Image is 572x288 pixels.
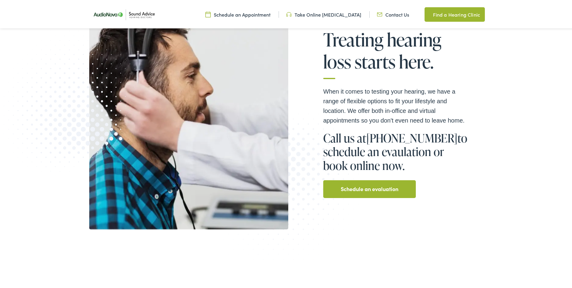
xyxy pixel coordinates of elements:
a: [PHONE_NUMBER] [366,129,457,145]
a: Find a Hearing Clinic [425,6,485,21]
a: Take Online [MEDICAL_DATA] [286,10,361,17]
p: When it comes to testing your hearing, we have a range of flexible options to fit your lifestyle ... [323,85,468,124]
img: Calendar icon in a unique green color, symbolizing scheduling or date-related features. [205,10,211,17]
img: Map pin icon in a unique green color, indicating location-related features or services. [425,10,430,17]
a: Schedule an Appointment [205,10,270,17]
span: Treating [323,28,383,48]
span: here. [399,50,434,70]
a: Contact Us [377,10,409,17]
span: hearing [387,28,441,48]
a: Schedule an evaluation [341,183,398,193]
img: Bottom portion of a graphic image with a halftone pattern, adding to the site's aesthetic appeal. [209,107,368,271]
img: Icon representing mail communication in a unique green color, indicative of contact or communicat... [377,10,382,17]
h1: Call us at to schedule an evaulation or book online now. [323,130,468,171]
img: Headphone icon in a unique green color, suggesting audio-related services or features. [286,10,292,17]
span: loss [323,50,351,70]
span: starts [355,50,395,70]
